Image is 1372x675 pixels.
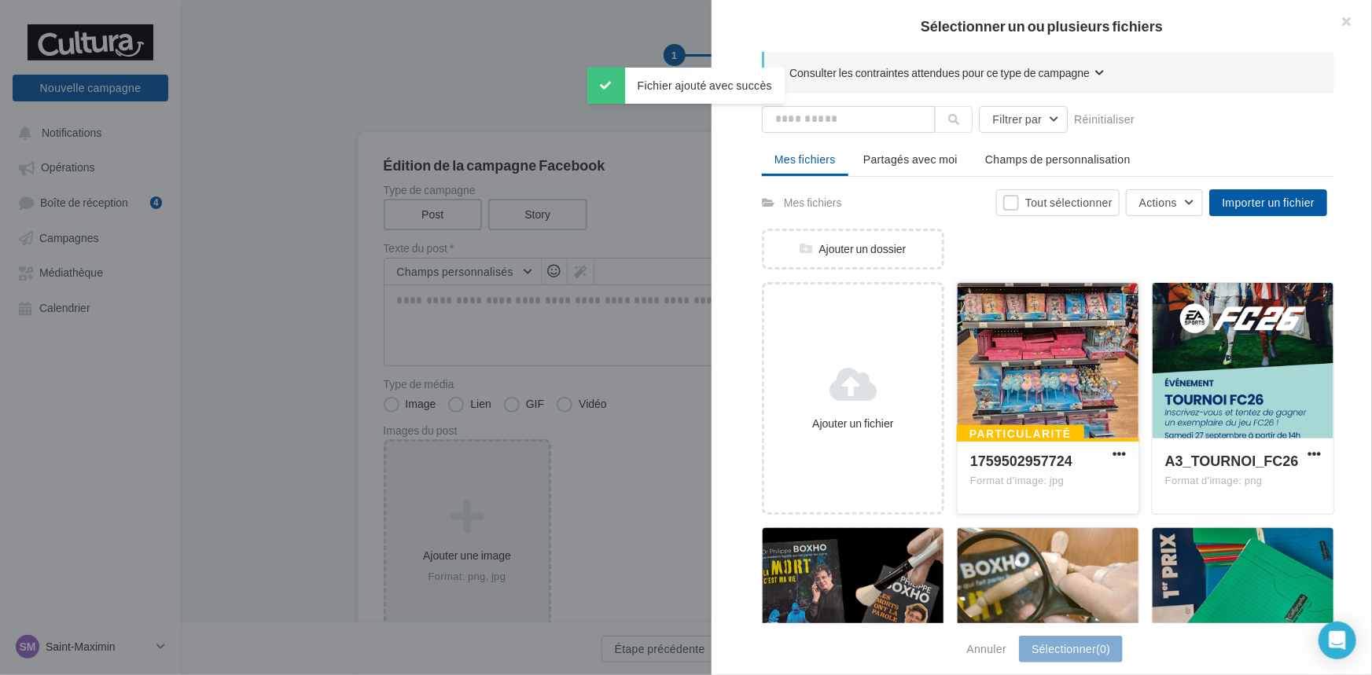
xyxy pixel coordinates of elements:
button: Réinitialiser [1068,110,1141,129]
div: Ajouter un dossier [764,241,942,257]
span: A3_TOURNOI_FC26 [1165,452,1299,469]
div: Particularité [957,425,1084,442]
button: Filtrer par [979,106,1068,133]
span: Partagés avec moi [863,152,958,166]
div: Mes fichiers [784,195,842,211]
span: 1759502957724 [970,452,1072,469]
span: Importer un fichier [1222,196,1315,209]
button: Sélectionner(0) [1019,636,1123,662]
div: Format d'image: jpg [970,474,1126,488]
button: Actions [1126,189,1203,216]
div: Fichier ajouté avec succès [587,68,785,104]
div: Format d'image: png [1165,474,1321,488]
h2: Sélectionner un ou plusieurs fichiers [737,19,1347,33]
button: Consulter les contraintes attendues pour ce type de campagne [789,64,1104,84]
button: Importer un fichier [1209,189,1327,216]
span: Actions [1139,196,1177,209]
div: Open Intercom Messenger [1319,622,1356,659]
span: Champs de personnalisation [985,152,1131,166]
button: Annuler [961,640,1013,658]
span: Mes fichiers [774,152,836,166]
span: (0) [1096,642,1110,655]
span: Consulter les contraintes attendues pour ce type de campagne [789,65,1090,81]
div: Ajouter un fichier [771,416,936,431]
button: Tout sélectionner [996,189,1120,216]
